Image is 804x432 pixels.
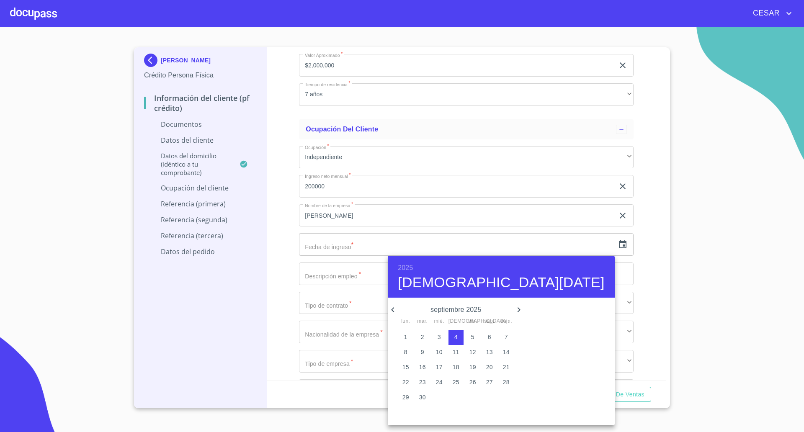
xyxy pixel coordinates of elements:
button: 23 [415,375,430,390]
p: 18 [453,363,459,371]
p: 21 [503,363,510,371]
span: [DEMOGRAPHIC_DATA]. [448,317,464,326]
button: 13 [482,345,497,360]
button: [DEMOGRAPHIC_DATA][DATE] [398,274,604,291]
button: 16 [415,360,430,375]
button: 7 [499,330,514,345]
button: 14 [499,345,514,360]
p: 16 [419,363,426,371]
p: 22 [402,378,409,386]
span: vie. [465,317,480,326]
p: 28 [503,378,510,386]
p: 14 [503,348,510,356]
button: 5 [465,330,480,345]
button: 30 [415,390,430,405]
button: 22 [398,375,413,390]
span: mar. [415,317,430,326]
p: 24 [436,378,443,386]
p: 5 [471,333,474,341]
button: 25 [448,375,464,390]
button: 2025 [398,262,413,274]
p: 4 [454,333,458,341]
button: 18 [448,360,464,375]
button: 15 [398,360,413,375]
button: 27 [482,375,497,390]
button: 10 [432,345,447,360]
p: 7 [505,333,508,341]
p: 27 [486,378,493,386]
span: mié. [432,317,447,326]
button: 21 [499,360,514,375]
button: 20 [482,360,497,375]
p: 2 [421,333,424,341]
p: 1 [404,333,407,341]
p: 30 [419,393,426,401]
button: 17 [432,360,447,375]
p: 23 [419,378,426,386]
button: 8 [398,345,413,360]
p: 11 [453,348,459,356]
p: 19 [469,363,476,371]
p: 25 [453,378,459,386]
button: 11 [448,345,464,360]
button: 3 [432,330,447,345]
p: 12 [469,348,476,356]
p: septiembre 2025 [398,305,514,315]
button: 1 [398,330,413,345]
button: 19 [465,360,480,375]
button: 26 [465,375,480,390]
p: 9 [421,348,424,356]
p: 26 [469,378,476,386]
button: 24 [432,375,447,390]
span: dom. [499,317,514,326]
button: 28 [499,375,514,390]
p: 10 [436,348,443,356]
button: 12 [465,345,480,360]
span: sáb. [482,317,497,326]
p: 17 [436,363,443,371]
button: 9 [415,345,430,360]
span: lun. [398,317,413,326]
button: 6 [482,330,497,345]
p: 15 [402,363,409,371]
p: 13 [486,348,493,356]
p: 29 [402,393,409,401]
p: 6 [488,333,491,341]
p: 20 [486,363,493,371]
button: 4 [448,330,464,345]
p: 3 [438,333,441,341]
button: 2 [415,330,430,345]
p: 8 [404,348,407,356]
button: 29 [398,390,413,405]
